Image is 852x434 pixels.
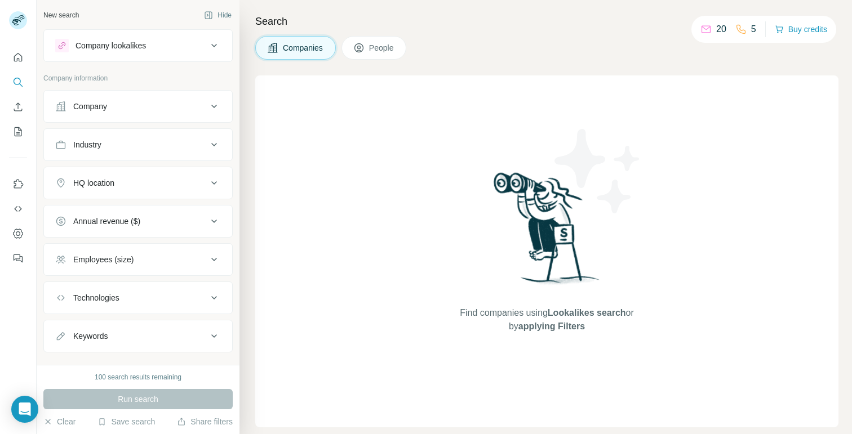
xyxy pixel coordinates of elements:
button: Buy credits [775,21,827,37]
span: Find companies using or by [456,306,637,333]
button: Annual revenue ($) [44,208,232,235]
button: Quick start [9,47,27,68]
div: Industry [73,139,101,150]
div: 100 search results remaining [95,372,181,382]
div: Keywords [73,330,108,342]
button: Company [44,93,232,120]
p: 20 [716,23,726,36]
span: Companies [283,42,324,53]
span: Lookalikes search [548,308,626,317]
button: Use Surfe API [9,199,27,219]
button: Employees (size) [44,246,232,273]
button: Industry [44,131,232,158]
button: Use Surfe on LinkedIn [9,174,27,194]
span: applying Filters [518,321,585,331]
div: Annual revenue ($) [73,216,140,227]
div: Company [73,101,107,112]
div: Company lookalikes [76,40,146,51]
button: Enrich CSV [9,97,27,117]
div: New search [43,10,79,20]
button: HQ location [44,169,232,196]
button: Keywords [44,323,232,350]
button: My lists [9,122,27,142]
p: Company information [43,73,233,83]
button: Company lookalikes [44,32,232,59]
button: Technologies [44,284,232,311]
button: Clear [43,416,76,427]
button: Dashboard [9,223,27,244]
button: Share filters [177,416,233,427]
div: Employees (size) [73,254,134,265]
p: 5 [751,23,756,36]
button: Search [9,72,27,92]
div: Technologies [73,292,119,303]
img: Surfe Illustration - Stars [547,120,649,222]
img: Surfe Illustration - Woman searching with binoculars [489,169,606,295]
button: Save search [97,416,155,427]
div: HQ location [73,177,114,189]
span: People [369,42,395,53]
button: Feedback [9,248,27,269]
div: Open Intercom Messenger [11,396,38,423]
h4: Search [255,14,838,29]
button: Hide [196,7,239,24]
